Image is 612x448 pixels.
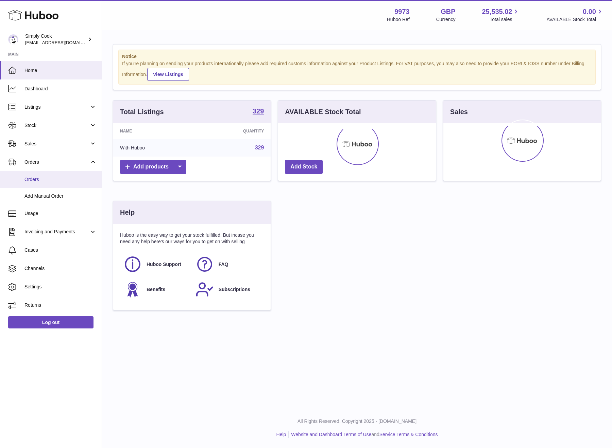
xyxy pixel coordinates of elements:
a: Service Terms & Conditions [379,432,438,437]
strong: GBP [441,7,455,16]
p: All Rights Reserved. Copyright 2025 - [DOMAIN_NAME] [107,418,607,425]
th: Quantity [196,123,271,139]
p: Huboo is the easy way to get your stock fulfilled. But incase you need any help here's our ways f... [120,232,264,245]
span: Settings [24,284,97,290]
div: Simply Cook [25,33,86,46]
strong: 329 [253,108,264,114]
span: 25,535.02 [482,7,512,16]
td: With Huboo [113,139,196,157]
span: Orders [24,176,97,183]
a: Website and Dashboard Terms of Use [291,432,371,437]
span: Dashboard [24,86,97,92]
span: Channels [24,265,97,272]
span: [EMAIL_ADDRESS][DOMAIN_NAME] [25,40,100,45]
span: Huboo Support [147,261,181,268]
a: Benefits [123,280,189,299]
h3: AVAILABLE Stock Total [285,107,361,117]
span: Returns [24,302,97,308]
a: Subscriptions [195,280,261,299]
span: Orders [24,159,89,165]
a: View Listings [147,68,189,81]
div: If you're planning on sending your products internationally please add required customs informati... [122,60,592,81]
span: Subscriptions [219,286,250,293]
a: Add Stock [285,160,323,174]
span: Cases [24,247,97,253]
span: Listings [24,104,89,110]
h3: Total Listings [120,107,164,117]
span: Sales [24,141,89,147]
span: Home [24,67,97,74]
span: AVAILABLE Stock Total [546,16,604,23]
a: FAQ [195,255,261,273]
span: Invoicing and Payments [24,229,89,235]
span: Stock [24,122,89,129]
a: 329 [253,108,264,116]
span: Benefits [147,286,165,293]
span: Add Manual Order [24,193,97,199]
span: FAQ [219,261,228,268]
span: Total sales [490,16,520,23]
th: Name [113,123,196,139]
a: 25,535.02 Total sales [482,7,520,23]
img: tech@simplycook.com [8,34,18,44]
div: Huboo Ref [387,16,410,23]
span: 0.00 [583,7,596,16]
li: and [289,431,438,438]
a: 0.00 AVAILABLE Stock Total [546,7,604,23]
h3: Sales [450,107,468,117]
a: 329 [255,145,264,150]
a: Add products [120,160,186,174]
a: Log out [8,316,93,328]
strong: Notice [122,53,592,60]
a: Huboo Support [123,255,189,273]
strong: 9973 [394,7,410,16]
span: Usage [24,210,97,217]
a: Help [276,432,286,437]
div: Currency [436,16,456,23]
h3: Help [120,208,135,217]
